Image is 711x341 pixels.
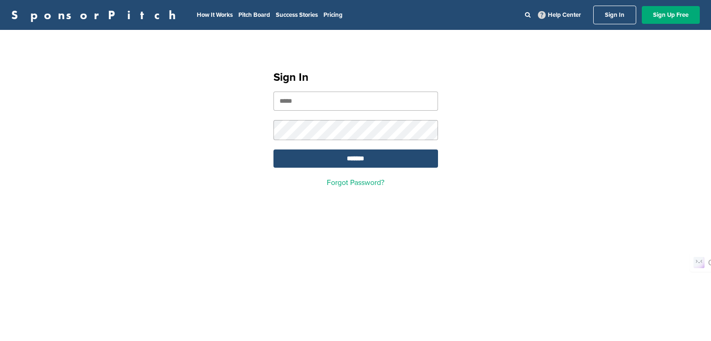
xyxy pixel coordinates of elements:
a: Sign Up Free [642,6,700,24]
a: SponsorPitch [11,9,182,21]
a: Pitch Board [238,11,270,19]
a: Forgot Password? [327,178,384,187]
a: Sign In [593,6,636,24]
a: Pricing [323,11,343,19]
a: How It Works [197,11,233,19]
a: Help Center [536,9,583,21]
a: Success Stories [276,11,318,19]
h1: Sign In [273,69,438,86]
